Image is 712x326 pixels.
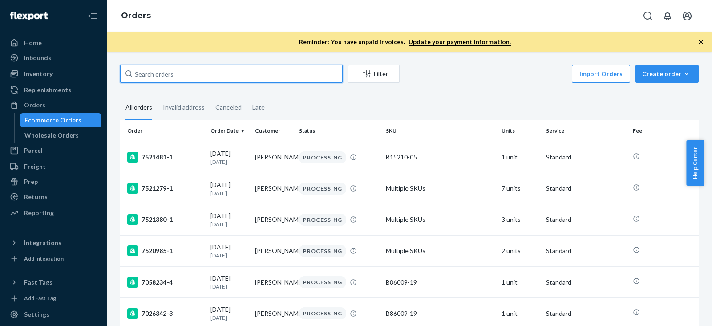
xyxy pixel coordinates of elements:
div: Replenishments [24,86,71,94]
td: Multiple SKUs [382,173,498,204]
a: Returns [5,190,101,204]
button: Filter [348,65,400,83]
a: Inbounds [5,51,101,65]
th: Order Date [207,120,251,142]
a: Reporting [5,206,101,220]
div: Ecommerce Orders [24,116,81,125]
button: Close Navigation [84,7,101,25]
td: [PERSON_NAME] [251,267,296,298]
a: Settings [5,307,101,322]
button: Open notifications [659,7,676,25]
p: Standard [546,153,626,162]
div: PROCESSING [299,307,346,319]
td: 7 units [498,173,542,204]
div: 7520985-1 [127,245,203,256]
div: Add Fast Tag [24,294,56,302]
div: [DATE] [210,243,248,259]
div: Orders [24,101,45,110]
div: Late [252,96,265,119]
div: PROCESSING [299,276,346,288]
div: Parcel [24,146,43,155]
a: Home [5,36,101,50]
div: B15210-05 [386,153,494,162]
a: Inventory [5,67,101,81]
p: Standard [546,309,626,318]
button: Import Orders [572,65,630,83]
div: All orders [125,96,152,120]
td: [PERSON_NAME] [251,142,296,173]
a: Freight [5,159,101,174]
th: Service [542,120,629,142]
div: [DATE] [210,305,248,322]
p: [DATE] [210,252,248,259]
div: Prep [24,177,38,186]
div: 7521481-1 [127,152,203,163]
button: Help Center [686,140,704,186]
td: Multiple SKUs [382,204,498,235]
a: Orders [121,11,151,20]
a: Add Integration [5,253,101,264]
a: Ecommerce Orders [20,113,102,127]
td: [PERSON_NAME] [251,235,296,266]
p: Standard [546,184,626,193]
button: Open Search Box [639,7,657,25]
a: Update your payment information. [409,38,511,46]
a: Parcel [5,143,101,158]
div: 7058234-4 [127,277,203,288]
img: Flexport logo [10,12,48,20]
th: Order [120,120,207,142]
a: Replenishments [5,83,101,97]
p: [DATE] [210,314,248,322]
button: Integrations [5,236,101,250]
div: Integrations [24,238,61,247]
div: 7521279-1 [127,183,203,194]
th: Units [498,120,542,142]
div: Canceled [215,96,242,119]
ol: breadcrumbs [114,3,158,29]
div: [DATE] [210,212,248,228]
div: 7521380-1 [127,214,203,225]
th: SKU [382,120,498,142]
div: PROCESSING [299,151,346,163]
div: [DATE] [210,274,248,290]
div: Settings [24,310,49,319]
p: [DATE] [210,220,248,228]
div: 7026342-3 [127,308,203,319]
td: 3 units [498,204,542,235]
div: B86009-19 [386,278,494,287]
th: Fee [629,120,699,142]
a: Prep [5,175,101,189]
div: Reporting [24,208,54,217]
td: 2 units [498,235,542,266]
a: Orders [5,98,101,112]
div: [DATE] [210,180,248,197]
div: [DATE] [210,149,248,166]
div: PROCESSING [299,214,346,226]
a: Wholesale Orders [20,128,102,143]
p: [DATE] [210,283,248,290]
div: Inventory [24,69,53,78]
div: Wholesale Orders [24,131,79,140]
button: Create order [635,65,699,83]
button: Fast Tags [5,275,101,289]
p: Standard [546,215,626,224]
p: Reminder: You have unpaid invoices. [299,37,511,46]
button: Open account menu [678,7,696,25]
div: Invalid address [163,96,205,119]
div: Customer [255,127,292,134]
td: 1 unit [498,267,542,298]
p: [DATE] [210,189,248,197]
div: PROCESSING [299,245,346,257]
div: PROCESSING [299,183,346,195]
td: [PERSON_NAME] [251,204,296,235]
div: Fast Tags [24,278,53,287]
div: Inbounds [24,53,51,62]
td: [PERSON_NAME] [251,173,296,204]
p: Standard [546,278,626,287]
p: Standard [546,246,626,255]
p: [DATE] [210,158,248,166]
a: Add Fast Tag [5,293,101,304]
td: 1 unit [498,142,542,173]
th: Status [295,120,382,142]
